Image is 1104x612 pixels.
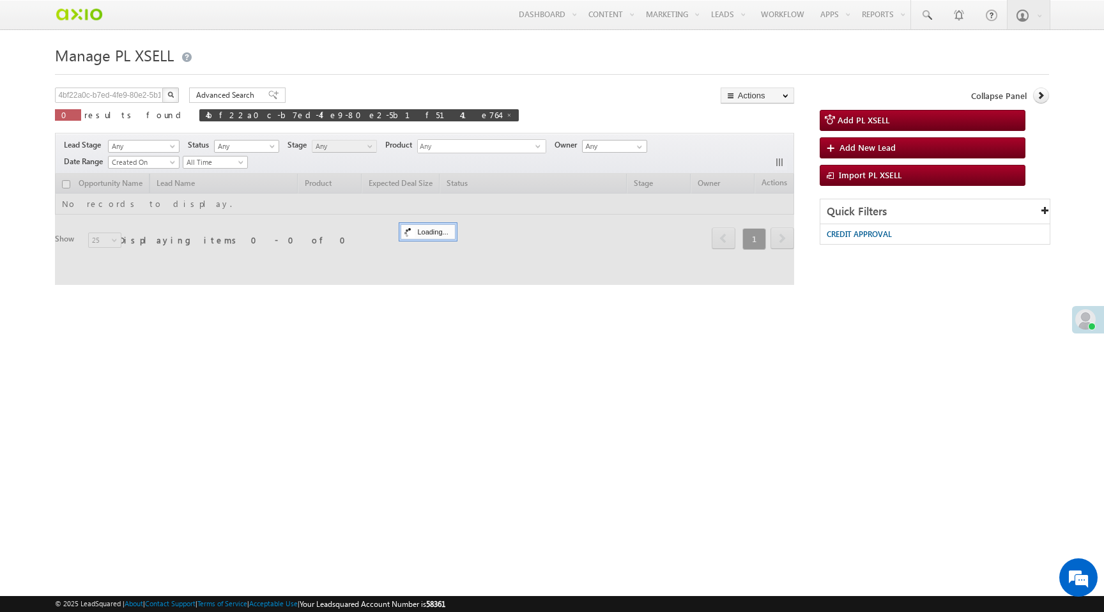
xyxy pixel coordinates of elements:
span: Any [215,141,275,152]
span: Owner [555,139,582,151]
span: Add New Lead [839,142,896,153]
span: Any [418,140,535,155]
span: 4bf22a0c-b7ed-4fe9-80e2-5b1f5141e764 [206,109,500,120]
span: CREDIT APPROVAL [827,229,892,239]
span: Status [188,139,214,151]
span: Any [312,141,373,152]
span: Any [109,141,175,152]
a: Any [108,140,180,153]
span: 58361 [426,599,445,609]
span: Product [385,139,417,151]
a: All Time [183,156,248,169]
input: Type to Search [582,140,647,153]
span: Date Range [64,156,108,167]
a: About [125,599,143,608]
a: Any [214,140,279,153]
a: Terms of Service [197,599,247,608]
div: Loading... [401,224,455,240]
span: Created On [109,157,175,168]
img: Search [167,91,174,98]
a: Contact Support [145,599,195,608]
span: All Time [183,157,244,168]
span: results found [84,109,186,120]
div: Quick Filters [820,199,1050,224]
span: Your Leadsquared Account Number is [300,599,445,609]
span: Collapse Panel [971,90,1027,102]
span: Add PL XSELL [838,114,889,125]
span: Import PL XSELL [839,169,901,180]
button: Actions [721,88,794,103]
span: Manage PL XSELL [55,45,174,65]
span: select [535,143,546,149]
a: Created On [108,156,180,169]
span: 0 [61,109,75,120]
span: © 2025 LeadSquared | | | | | [55,598,445,610]
div: Any [417,139,546,153]
span: Advanced Search [196,89,258,101]
a: Any [312,140,377,153]
a: Show All Items [630,141,646,153]
a: Acceptable Use [249,599,298,608]
span: Lead Stage [64,139,106,151]
img: Custom Logo [55,3,103,26]
span: Stage [287,139,312,151]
